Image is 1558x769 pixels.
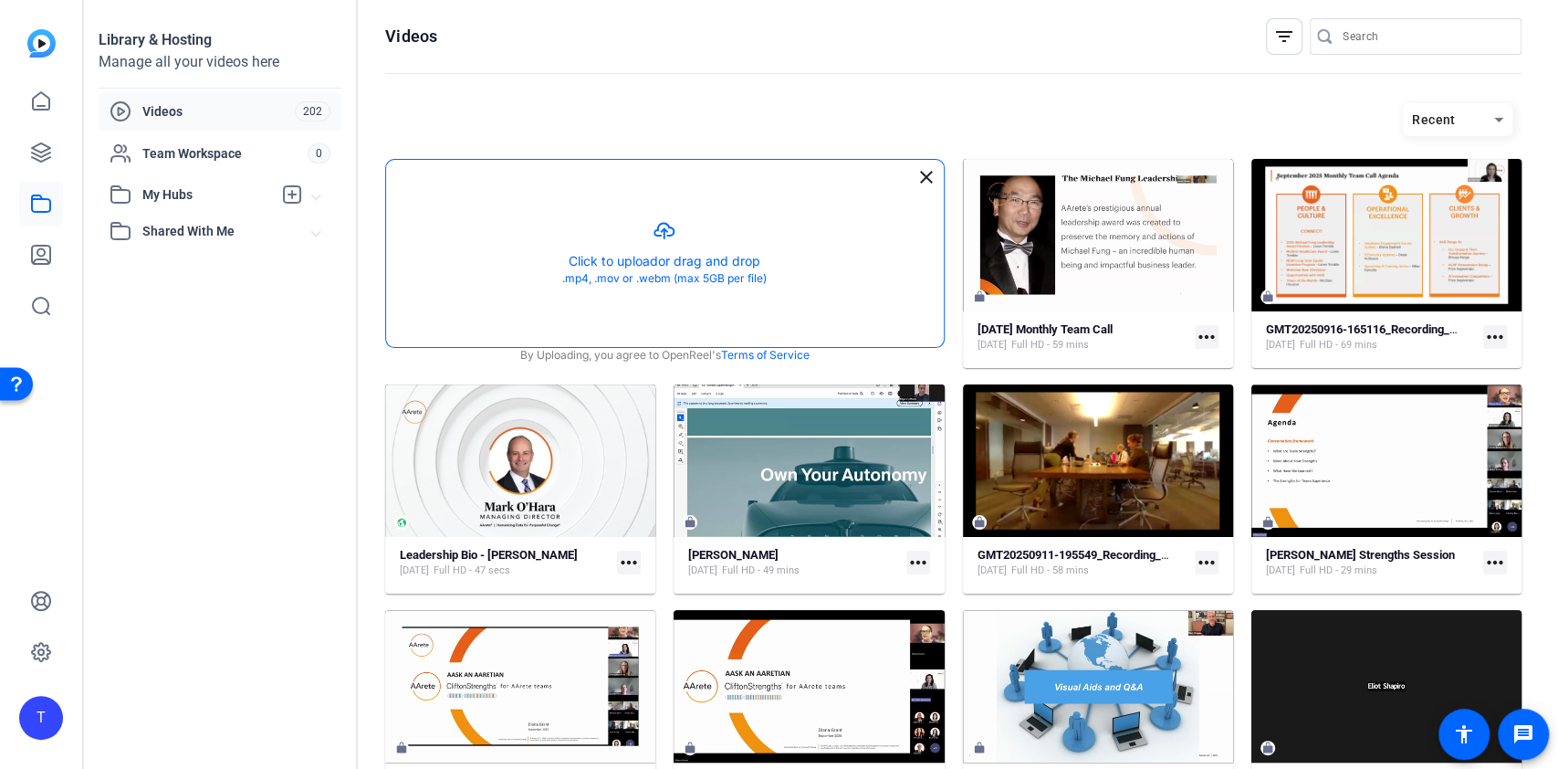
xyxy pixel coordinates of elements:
[1266,548,1476,578] a: [PERSON_NAME] Strengths Session[DATE]Full HD - 29 mins
[142,102,295,121] span: Videos
[1195,325,1218,349] mat-icon: more_horiz
[978,338,1007,353] span: [DATE]
[978,548,1218,562] strong: GMT20250911-195549_Recording_1920x1200
[400,548,610,578] a: Leadership Bio - [PERSON_NAME][DATE]Full HD - 47 secs
[19,696,63,740] div: T
[978,322,1113,336] strong: [DATE] Monthly Team Call
[1266,338,1295,353] span: [DATE]
[1266,322,1507,336] strong: GMT20250916-165116_Recording_1920x1200
[1266,322,1476,353] a: GMT20250916-165116_Recording_1920x1200[DATE]Full HD - 69 mins
[1300,338,1377,353] span: Full HD - 69 mins
[400,564,429,578] span: [DATE]
[688,548,779,562] strong: [PERSON_NAME]
[688,564,717,578] span: [DATE]
[1483,551,1507,574] mat-icon: more_horiz
[1483,325,1507,349] mat-icon: more_horiz
[617,551,641,574] mat-icon: more_horiz
[386,347,944,363] div: By Uploading, you agree to OpenReel's
[99,213,341,249] mat-expansion-panel-header: Shared With Me
[295,101,330,121] span: 202
[99,51,341,73] div: Manage all your videos here
[400,548,578,562] strong: Leadership Bio - [PERSON_NAME]
[1453,723,1475,745] mat-icon: accessibility
[1300,564,1377,578] span: Full HD - 29 mins
[1011,338,1089,353] span: Full HD - 59 mins
[978,548,1187,578] a: GMT20250911-195549_Recording_1920x1200[DATE]Full HD - 58 mins
[1266,564,1295,578] span: [DATE]
[1512,723,1534,745] mat-icon: message
[142,185,272,205] span: My Hubs
[1273,26,1295,47] mat-icon: filter_list
[385,26,437,47] h1: Videos
[978,322,1187,353] a: [DATE] Monthly Team Call[DATE]Full HD - 59 mins
[1195,551,1218,574] mat-icon: more_horiz
[99,176,341,213] mat-expansion-panel-header: My Hubs
[722,564,800,578] span: Full HD - 49 mins
[142,144,308,163] span: Team Workspace
[99,29,341,51] div: Library & Hosting
[142,222,312,241] span: Shared With Me
[906,551,930,574] mat-icon: more_horiz
[434,564,510,578] span: Full HD - 47 secs
[1343,26,1507,47] input: Search
[27,29,56,58] img: blue-gradient.svg
[1011,564,1089,578] span: Full HD - 58 mins
[1266,548,1455,562] strong: [PERSON_NAME] Strengths Session
[308,143,330,163] span: 0
[688,548,898,578] a: [PERSON_NAME][DATE]Full HD - 49 mins
[721,347,810,363] a: Terms of Service
[915,166,937,188] mat-icon: close
[978,564,1007,578] span: [DATE]
[1412,112,1456,127] span: Recent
